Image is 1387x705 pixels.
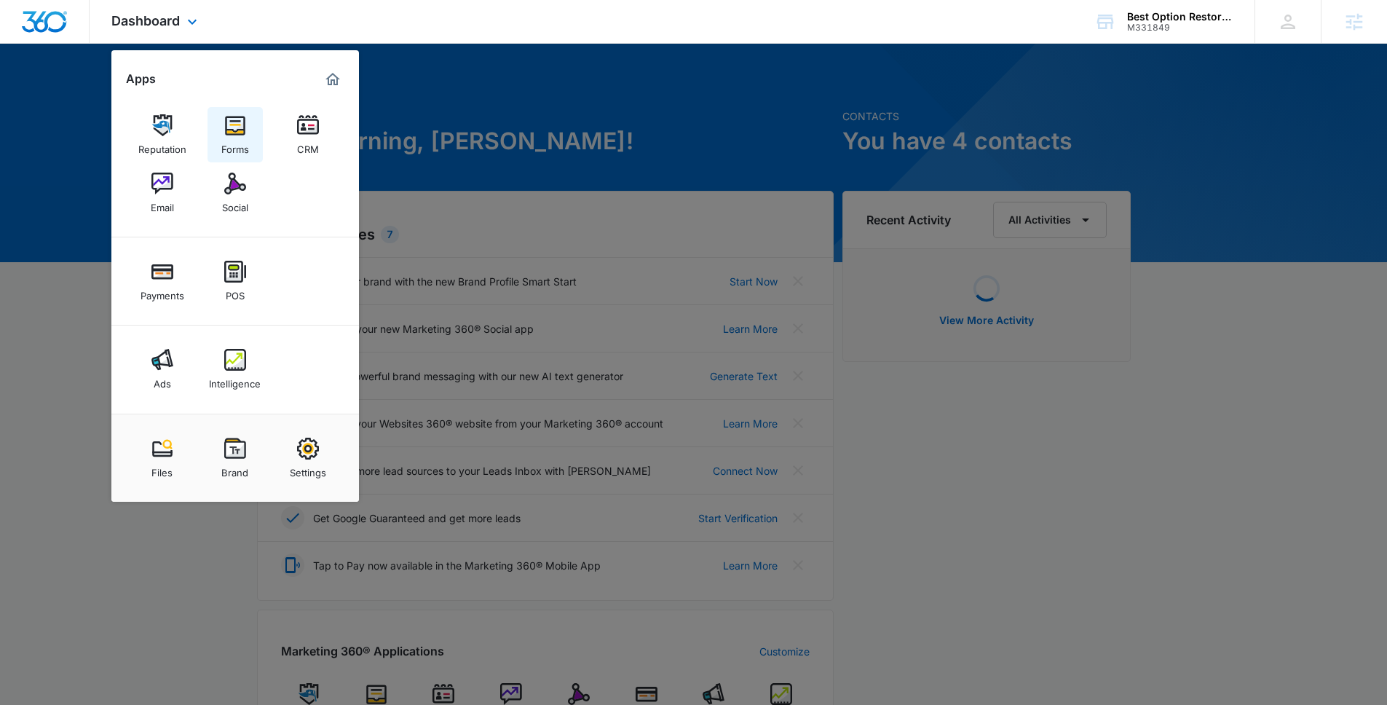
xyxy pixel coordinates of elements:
a: Settings [280,430,336,486]
a: Social [208,165,263,221]
div: account name [1127,11,1233,23]
a: Email [135,165,190,221]
div: Intelligence [209,371,261,390]
div: POS [226,283,245,302]
div: account id [1127,23,1233,33]
a: CRM [280,107,336,162]
span: Dashboard [111,13,180,28]
a: Payments [135,253,190,309]
a: Forms [208,107,263,162]
a: Files [135,430,190,486]
a: Reputation [135,107,190,162]
a: Ads [135,342,190,397]
div: Reputation [138,136,186,155]
div: Settings [290,460,326,478]
div: Ads [154,371,171,390]
a: Intelligence [208,342,263,397]
div: Payments [141,283,184,302]
h2: Apps [126,72,156,86]
div: CRM [297,136,319,155]
a: POS [208,253,263,309]
div: Email [151,194,174,213]
div: Forms [221,136,249,155]
div: Brand [221,460,248,478]
div: Files [151,460,173,478]
div: Social [222,194,248,213]
a: Brand [208,430,263,486]
a: Marketing 360® Dashboard [321,68,344,91]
